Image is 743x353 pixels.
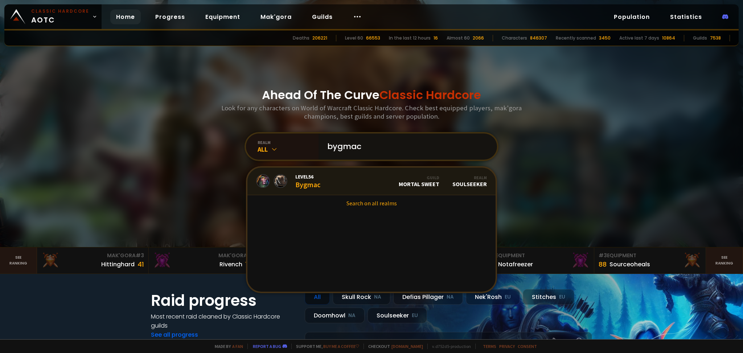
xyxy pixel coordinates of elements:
a: See all progress [151,331,198,339]
a: Seeranking [706,247,743,274]
span: Checkout [364,344,423,349]
div: Equipment [599,252,701,259]
a: Mak'gora [255,9,297,24]
h3: Look for any characters on World of Warcraft Classic Hardcore. Check best equipped players, mak'g... [218,104,525,120]
span: Level 56 [295,173,320,180]
a: #3Equipment88Sourceoheals [594,247,706,274]
a: a month agozgpetri on godDefias Pillager8 /90 [305,332,592,351]
div: 16 [434,35,438,41]
span: Support me, [291,344,359,349]
div: Deaths [293,35,309,41]
a: a fan [232,344,243,349]
a: Terms [483,344,496,349]
small: EU [412,312,418,319]
a: Report a bug [253,344,281,349]
a: Guilds [306,9,338,24]
div: Guild [399,175,439,180]
span: # 3 [599,252,607,259]
a: Statistics [664,9,708,24]
div: Almost 60 [447,35,470,41]
a: [DOMAIN_NAME] [391,344,423,349]
div: Realm [452,175,487,180]
a: Consent [518,344,537,349]
small: EU [559,294,565,301]
a: #2Equipment88Notafreezer [483,247,594,274]
h1: Raid progress [151,289,296,312]
h4: Most recent raid cleaned by Classic Hardcore guilds [151,312,296,330]
div: Mak'Gora [153,252,255,259]
div: Defias Pillager [393,289,463,305]
div: Stitches [523,289,574,305]
div: All [305,289,330,305]
input: Search a character... [323,134,488,160]
div: Soulseeker [368,308,427,323]
div: 88 [599,259,607,269]
a: Mak'Gora#2Rivench100 [149,247,260,274]
div: Notafreezer [498,260,533,269]
div: 2066 [473,35,484,41]
a: Buy me a coffee [323,344,359,349]
a: Privacy [499,344,515,349]
div: Recently scanned [556,35,596,41]
div: Doomhowl [305,308,365,323]
div: Active last 7 days [619,35,659,41]
div: 100 [245,259,255,269]
div: 66553 [366,35,380,41]
div: Mortal Sweet [399,175,439,188]
div: Nek'Rosh [466,289,520,305]
small: EU [505,294,511,301]
a: Search on all realms [247,195,496,211]
span: Made by [210,344,243,349]
span: # 3 [136,252,144,259]
div: Mak'Gora [41,252,144,259]
div: Characters [502,35,527,41]
div: 41 [137,259,144,269]
div: Soulseeker [452,175,487,188]
div: 206221 [312,35,327,41]
a: Home [110,9,141,24]
div: 7538 [710,35,721,41]
div: Sourceoheals [609,260,650,269]
div: Hittinghard [101,260,135,269]
small: NA [447,294,454,301]
div: 10864 [662,35,675,41]
a: Mak'Gora#3Hittinghard41 [37,247,148,274]
span: AOTC [31,8,89,25]
span: v. d752d5 - production [427,344,471,349]
h1: Ahead Of The Curve [262,86,481,104]
a: Equipment [200,9,246,24]
a: Level56BygmacGuildMortal SweetRealmSoulseeker [247,168,496,195]
div: 846307 [530,35,547,41]
div: Rivench [219,260,242,269]
div: Skull Rock [333,289,390,305]
a: Population [608,9,656,24]
span: Classic Hardcore [379,87,481,103]
small: Classic Hardcore [31,8,89,15]
div: 3450 [599,35,611,41]
div: Level 60 [345,35,363,41]
div: In the last 12 hours [389,35,431,41]
div: realm [258,140,319,145]
small: NA [374,294,381,301]
a: Progress [149,9,191,24]
a: Classic HardcoreAOTC [4,4,102,29]
div: All [258,145,319,153]
div: Guilds [693,35,707,41]
div: Equipment [487,252,590,259]
small: NA [348,312,356,319]
div: Bygmac [295,173,320,189]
